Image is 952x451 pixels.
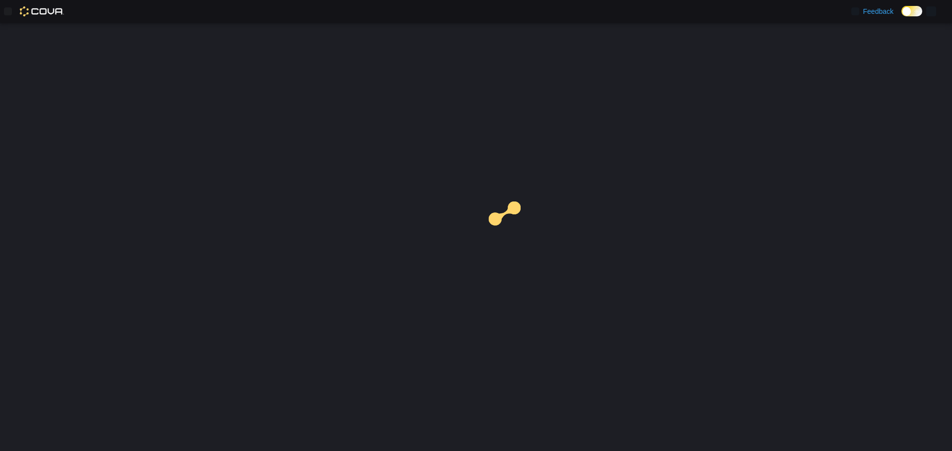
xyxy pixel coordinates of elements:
img: Cova [20,6,64,16]
span: Feedback [863,6,893,16]
input: Dark Mode [901,6,922,16]
img: cova-loader [476,194,550,268]
a: Feedback [847,1,897,21]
